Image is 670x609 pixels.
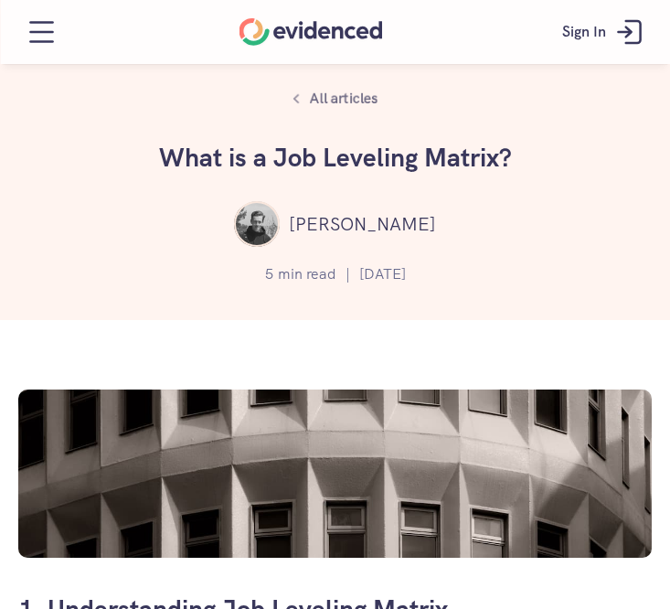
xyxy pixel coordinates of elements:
p: | [346,262,350,286]
p: All articles [310,87,378,111]
p: Sign In [562,20,606,44]
p: [PERSON_NAME] [289,209,436,239]
a: Sign In [548,5,661,59]
a: All articles [282,82,388,115]
p: [DATE] [359,262,406,286]
img: What is a job leveling matrix? [18,390,652,558]
img: "" [234,201,280,247]
p: min read [278,262,336,286]
p: 5 [265,262,273,286]
h1: What is a Job Leveling Matrix? [61,143,610,174]
a: Home [239,18,383,46]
